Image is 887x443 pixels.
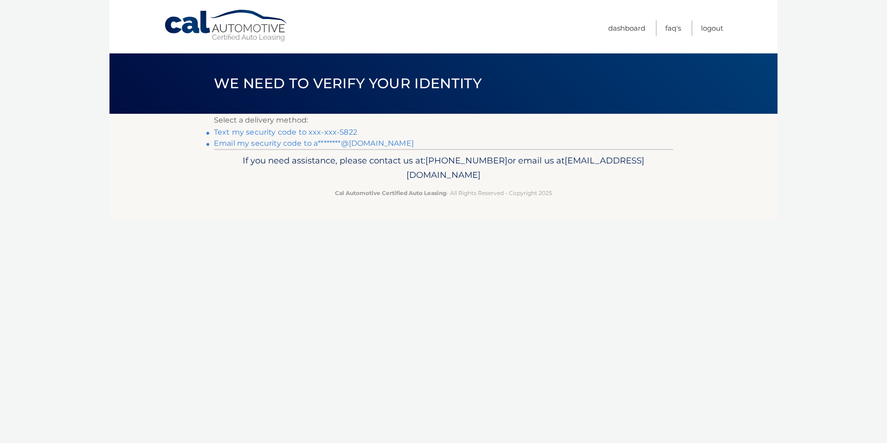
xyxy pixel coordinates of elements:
[220,188,667,198] p: - All Rights Reserved - Copyright 2025
[335,189,446,196] strong: Cal Automotive Certified Auto Leasing
[214,114,673,127] p: Select a delivery method:
[665,20,681,36] a: FAQ's
[701,20,723,36] a: Logout
[220,153,667,183] p: If you need assistance, please contact us at: or email us at
[214,75,482,92] span: We need to verify your identity
[164,9,289,42] a: Cal Automotive
[214,139,414,148] a: Email my security code to a********@[DOMAIN_NAME]
[214,128,357,137] a: Text my security code to xxx-xxx-5822
[608,20,645,36] a: Dashboard
[425,155,508,166] span: [PHONE_NUMBER]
